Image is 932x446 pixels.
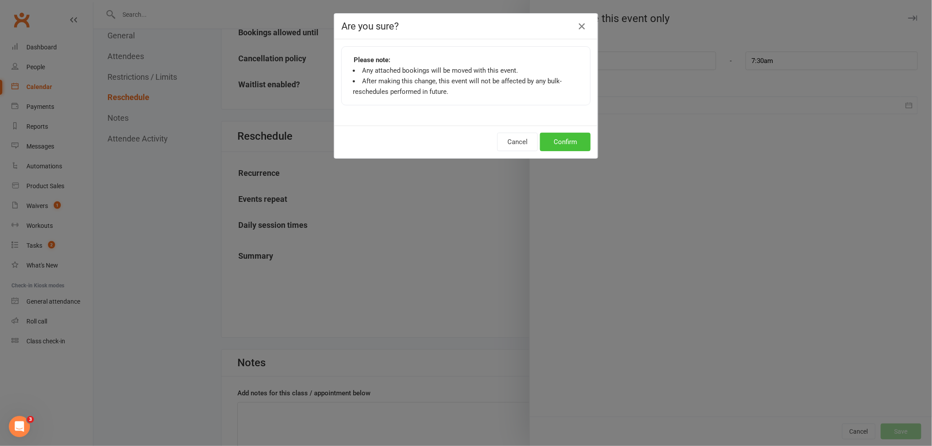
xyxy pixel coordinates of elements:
button: Close [575,19,589,33]
li: After making this change, this event will not be affected by any bulk-reschedules performed in fu... [353,76,579,97]
span: 3 [27,416,34,423]
button: Cancel [497,133,538,151]
button: Confirm [540,133,591,151]
li: Any attached bookings will be moved with this event. [353,65,579,76]
strong: Please note: [354,55,390,65]
iframe: Intercom live chat [9,416,30,437]
h4: Are you sure? [341,21,591,32]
